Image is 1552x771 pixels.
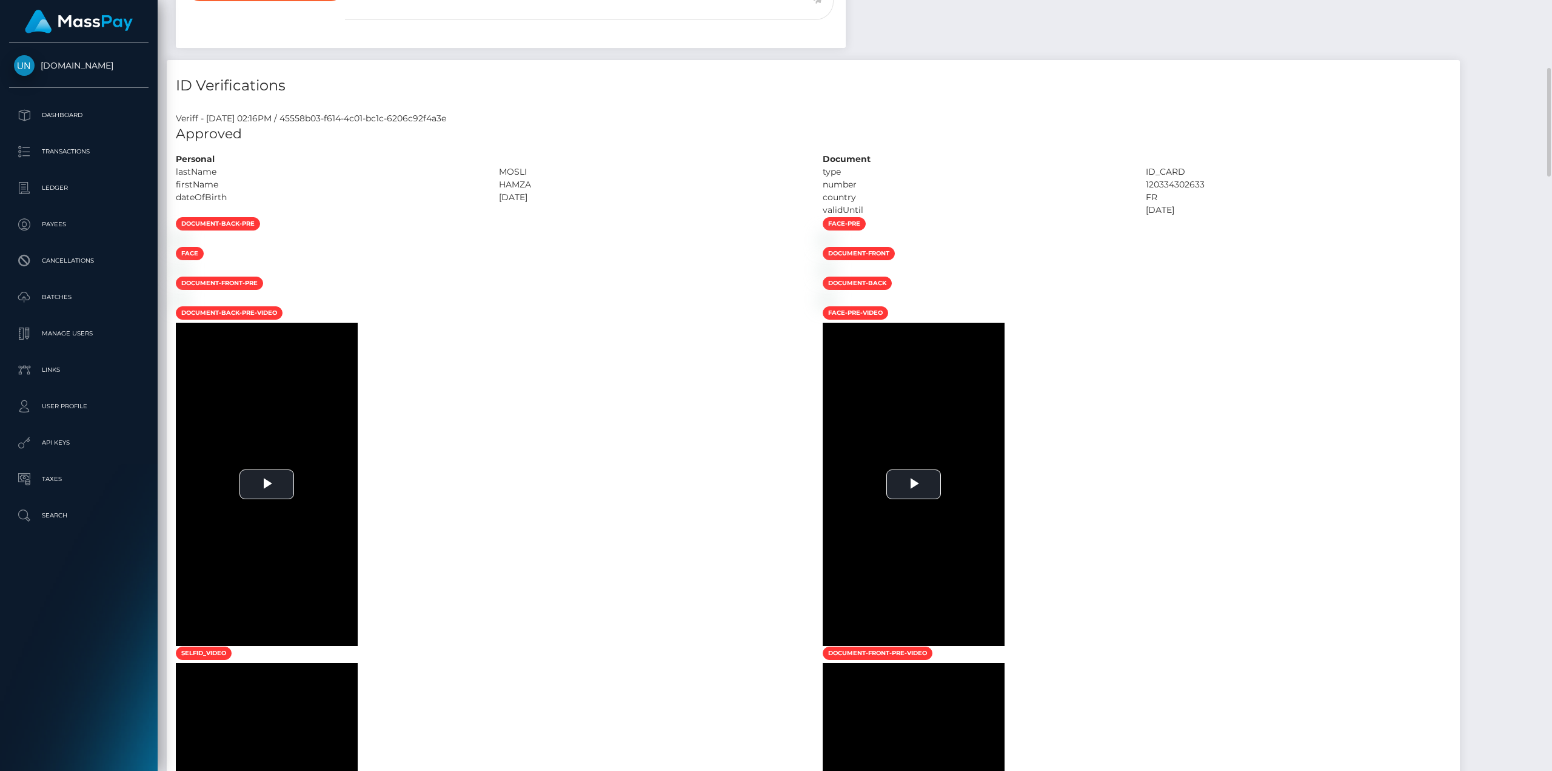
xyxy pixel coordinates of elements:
div: [DATE] [1137,204,1460,217]
span: [DOMAIN_NAME] [9,60,149,71]
div: [DATE] [490,191,813,204]
img: 1cb5051d-9e87-4110-b219-d6b74424eb25 [823,265,832,275]
span: face [176,247,204,260]
span: document-front [823,247,895,260]
a: Payees [9,209,149,240]
div: dateOfBirth [167,191,490,204]
p: Taxes [14,470,144,488]
span: face-pre-video [823,306,888,320]
strong: Document [823,153,871,164]
a: Search [9,500,149,531]
p: API Keys [14,434,144,452]
img: 7cc576a9-b5ef-4d42-889c-c95b0dbbfbbb [176,295,186,305]
img: Unlockt.me [14,55,35,76]
img: MassPay Logo [25,10,133,33]
span: document-front-pre-video [823,647,932,660]
div: 120334302633 [1137,178,1460,191]
button: Play Video [886,470,941,499]
p: Manage Users [14,325,144,343]
button: Play Video [239,470,294,499]
strong: Personal [176,153,215,164]
p: Cancellations [14,252,144,270]
div: FR [1137,191,1460,204]
a: Ledger [9,173,149,203]
img: dd3bdfef-e69a-41aa-851f-737c9f1a4989 [823,295,832,305]
div: validUntil [814,204,1137,217]
div: number [814,178,1137,191]
p: Transactions [14,143,144,161]
div: MOSLI [490,166,813,178]
span: document-back [823,277,892,290]
p: Ledger [14,179,144,197]
a: Dashboard [9,100,149,130]
a: API Keys [9,428,149,458]
span: face-pre [823,217,866,231]
div: firstName [167,178,490,191]
p: Dashboard [14,106,144,124]
a: Batches [9,282,149,312]
img: c21e5c56-1ac6-4815-8473-0aa862771de3 [176,235,186,245]
div: Veriff - [DATE] 02:16PM / 45558b03-f614-4c01-bc1c-6206c92f4a3e [167,112,1460,125]
div: type [814,166,1137,178]
div: Video Player [823,323,1005,646]
p: Batches [14,288,144,306]
a: Taxes [9,464,149,494]
h5: Approved [176,125,1451,144]
a: Links [9,355,149,385]
img: 6e9a47fc-e15e-4f09-b890-9a426e609e82 [176,265,186,275]
div: ID_CARD [1137,166,1460,178]
span: document-back-pre [176,217,260,231]
div: country [814,191,1137,204]
div: Video Player [176,323,358,646]
img: 02222622-a662-4bee-b9d0-683246d64bf2 [823,235,832,245]
div: HAMZA [490,178,813,191]
div: lastName [167,166,490,178]
span: document-back-pre-video [176,306,283,320]
p: User Profile [14,397,144,416]
p: Search [14,507,144,525]
span: selfid_video [176,647,232,660]
a: Cancellations [9,246,149,276]
a: Transactions [9,136,149,167]
p: Links [14,361,144,379]
span: document-front-pre [176,277,263,290]
h4: ID Verifications [176,75,1451,96]
a: Manage Users [9,318,149,349]
p: Payees [14,215,144,234]
a: User Profile [9,391,149,422]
